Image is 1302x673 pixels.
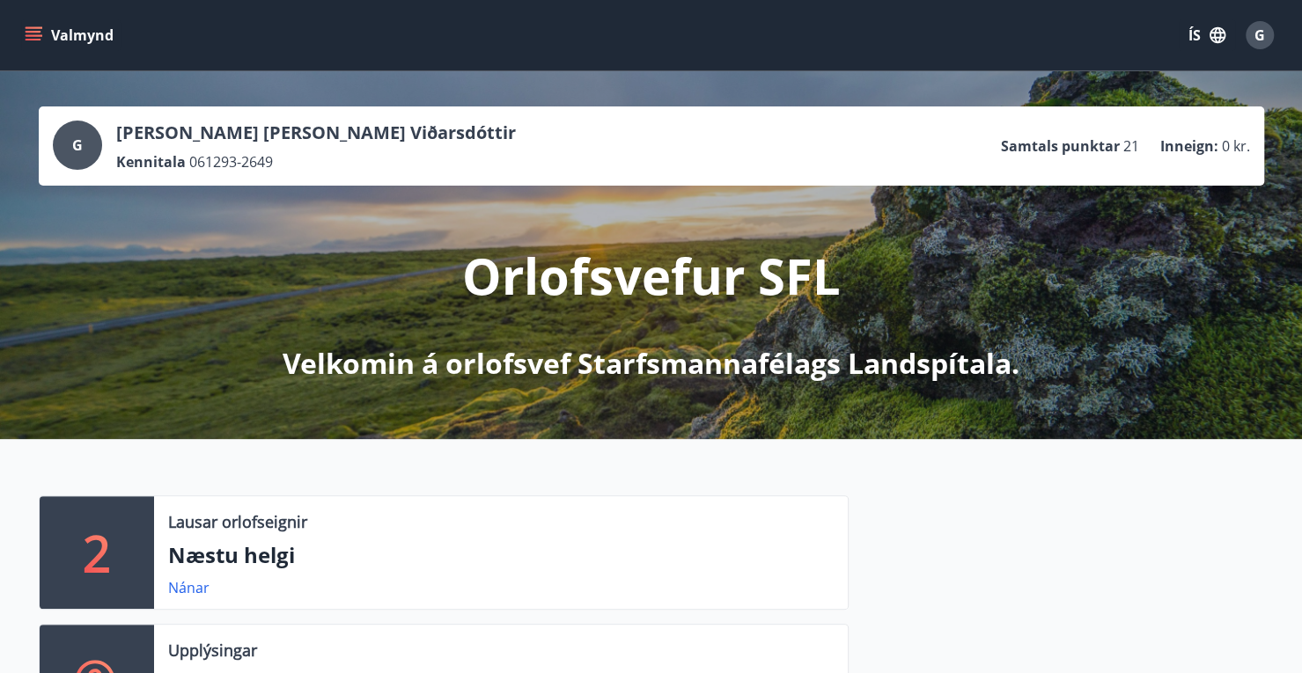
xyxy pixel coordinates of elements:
[462,242,841,309] p: Orlofsvefur SFL
[116,152,186,172] p: Kennitala
[189,152,273,172] span: 061293-2649
[72,135,83,155] span: G
[283,344,1019,383] p: Velkomin á orlofsvef Starfsmannafélags Landspítala.
[1179,19,1235,51] button: ÍS
[168,510,307,533] p: Lausar orlofseignir
[1222,136,1250,156] span: 0 kr.
[168,540,834,570] p: Næstu helgi
[1254,26,1265,45] span: G
[83,519,111,586] p: 2
[168,639,257,662] p: Upplýsingar
[1160,136,1218,156] p: Inneign :
[21,19,121,51] button: menu
[1123,136,1139,156] span: 21
[1239,14,1281,56] button: G
[168,578,210,597] a: Nánar
[1001,136,1120,156] p: Samtals punktar
[116,121,516,145] p: [PERSON_NAME] [PERSON_NAME] Viðarsdóttir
